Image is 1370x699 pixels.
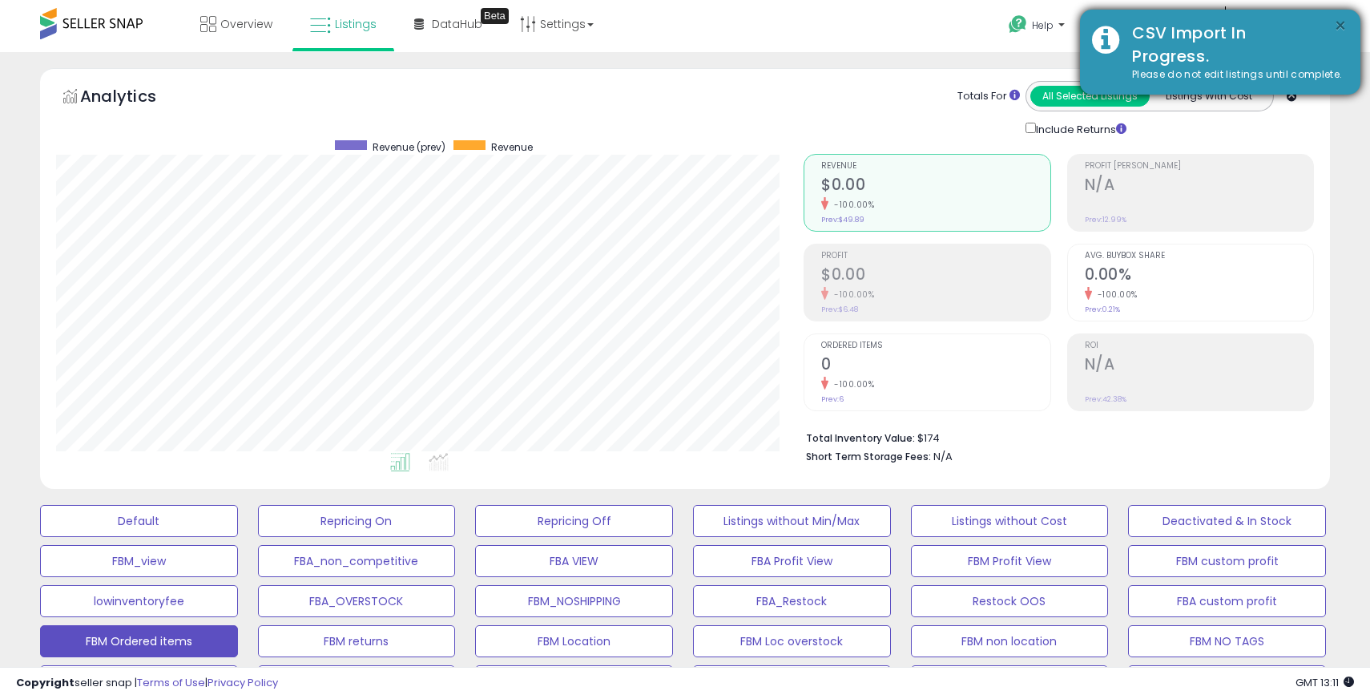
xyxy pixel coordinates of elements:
button: FBM Ordered items [40,625,238,657]
small: Prev: 12.99% [1085,215,1126,224]
button: FBM Profit View [911,545,1109,577]
button: FBMNONLOC_CUSTPROF [693,665,891,697]
small: -100.00% [828,289,874,301]
div: CSV Import In Progress. [1120,22,1348,67]
button: FBA Profit View [693,545,891,577]
span: Revenue [821,162,1050,171]
button: FBA VIEW [475,545,673,577]
span: Ordered Items [821,341,1050,350]
span: Help [1032,18,1054,32]
span: ROI [1085,341,1313,350]
button: FBA_Restock [693,585,891,617]
small: -100.00% [828,378,874,390]
span: Revenue (prev) [373,140,445,154]
div: seller snap | | [16,676,278,691]
button: Deactivated_listings [911,665,1109,697]
button: Restock OOS [911,585,1109,617]
button: lowinventoryfee [40,585,238,617]
span: Revenue [491,140,533,154]
h2: $0.00 [821,176,1050,197]
button: Listings With Cost [1149,86,1268,107]
span: Profit [821,252,1050,261]
button: Listings without Min/Max [693,505,891,537]
button: FBM NO TAGS [1128,625,1326,657]
div: Tooltip anchor [481,8,509,24]
small: -100.00% [1092,289,1138,301]
button: FBM Loc Restock [475,665,673,697]
span: Listings [335,16,377,32]
div: Totals For [957,89,1020,104]
button: FBM custom profit [1128,545,1326,577]
li: $174 [806,427,1302,446]
h2: N/A [1085,355,1313,377]
span: Profit [PERSON_NAME] [1085,162,1313,171]
small: Prev: 6 [821,394,844,404]
div: Include Returns [1013,119,1146,138]
button: FBA custom profit [1128,585,1326,617]
a: Privacy Policy [208,675,278,690]
span: 2025-10-11 13:11 GMT [1295,675,1354,690]
h2: N/A [1085,176,1313,197]
span: Overview [220,16,272,32]
button: FBM returns [258,625,456,657]
button: FBM_view [40,545,238,577]
strong: Copyright [16,675,75,690]
div: Please do not edit listings until complete. [1120,67,1348,83]
button: FBM Loc overstock [693,625,891,657]
span: DataHub [432,16,482,32]
b: Short Term Storage Fees: [806,450,931,463]
button: FBM_NOSHIPPING [475,585,673,617]
button: Default [40,505,238,537]
small: Prev: 0.21% [1085,305,1120,314]
button: FBA_non_competitive [258,545,456,577]
button: Vendor_Restock [1128,665,1326,697]
button: Repricing Off [475,505,673,537]
a: Help [996,2,1081,52]
span: Avg. Buybox Share [1085,252,1313,261]
span: N/A [933,449,953,464]
i: Get Help [1008,14,1028,34]
button: FBA_OVERSTOCK [258,585,456,617]
button: Listings without Cost [911,505,1109,537]
h2: 0 [821,355,1050,377]
button: FBM Loc no sales [40,665,238,697]
h2: 0.00% [1085,265,1313,287]
button: All Selected Listings [1030,86,1150,107]
small: Prev: $49.89 [821,215,864,224]
a: Terms of Use [137,675,205,690]
b: Total Inventory Value: [806,431,915,445]
h5: Analytics [80,85,187,111]
button: × [1334,16,1347,36]
button: FBMdistcustomprofit [258,665,456,697]
button: Repricing On [258,505,456,537]
h2: $0.00 [821,265,1050,287]
button: Deactivated & In Stock [1128,505,1326,537]
small: Prev: $6.48 [821,305,858,314]
small: Prev: 42.38% [1085,394,1126,404]
small: -100.00% [828,199,874,211]
button: FBM Location [475,625,673,657]
button: FBM non location [911,625,1109,657]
